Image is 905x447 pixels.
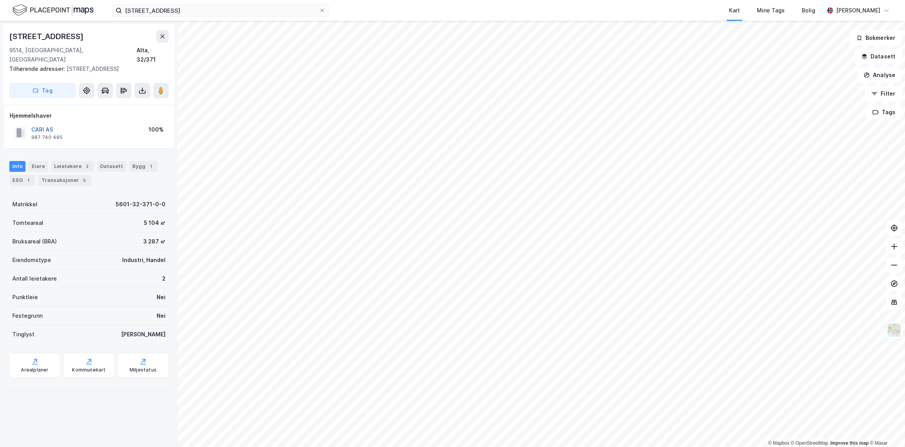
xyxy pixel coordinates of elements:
button: Bokmerker [850,30,902,46]
a: Mapbox [768,440,789,446]
div: 987 740 485 [31,134,63,140]
button: Filter [865,86,902,101]
div: Miljøstatus [130,367,157,373]
div: Eiere [29,161,48,172]
div: 2 [83,163,91,170]
div: [PERSON_NAME] [836,6,880,15]
iframe: Chat Widget [866,410,905,447]
div: ESG [9,175,35,186]
div: Mine Tags [757,6,785,15]
div: Nei [157,293,166,302]
div: Kart [729,6,740,15]
div: Nei [157,311,166,320]
button: Tag [9,83,76,98]
div: 3 287 ㎡ [143,237,166,246]
div: 9514, [GEOGRAPHIC_DATA], [GEOGRAPHIC_DATA] [9,46,137,64]
div: [PERSON_NAME] [121,330,166,339]
div: 5 104 ㎡ [144,218,166,228]
div: 5601-32-371-0-0 [116,200,166,209]
div: Leietakere [51,161,94,172]
input: Søk på adresse, matrikkel, gårdeiere, leietakere eller personer [122,5,319,16]
div: Tinglyst [12,330,34,339]
img: Z [887,323,902,337]
div: Hjemmelshaver [10,111,168,120]
div: 1 [147,163,155,170]
div: Punktleie [12,293,38,302]
span: Tilhørende adresser: [9,65,67,72]
div: Industri, Handel [122,255,166,265]
div: 2 [162,274,166,283]
div: Matrikkel [12,200,38,209]
div: Transaksjoner [38,175,91,186]
div: Alta, 32/371 [137,46,169,64]
a: Improve this map [830,440,869,446]
div: Info [9,161,26,172]
div: 100% [149,125,164,134]
div: [STREET_ADDRESS] [9,30,85,43]
div: Eiendomstype [12,255,51,265]
a: OpenStreetMap [791,440,828,446]
div: Bygg [129,161,158,172]
div: Kommunekart [72,367,106,373]
img: logo.f888ab2527a4732fd821a326f86c7f29.svg [12,3,94,17]
div: Arealplaner [21,367,48,373]
div: Tomteareal [12,218,43,228]
div: Bolig [802,6,815,15]
div: Bruksareal (BRA) [12,237,57,246]
button: Datasett [855,49,902,64]
div: 5 [80,176,88,184]
div: Datasett [97,161,126,172]
button: Analyse [857,67,902,83]
div: Festegrunn [12,311,43,320]
div: Kontrollprogram for chat [866,410,905,447]
div: [STREET_ADDRESS] [9,64,162,74]
button: Tags [866,104,902,120]
div: Antall leietakere [12,274,57,283]
div: 1 [24,176,32,184]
